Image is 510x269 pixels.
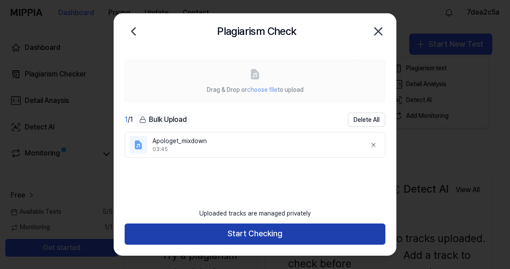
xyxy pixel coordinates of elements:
div: / 1 [125,114,133,125]
button: Delete All [348,113,385,127]
h2: Plagiarism Check [217,23,296,40]
div: Uploaded tracks are managed privately [194,204,316,224]
div: Apologet_mixdown [152,137,359,146]
span: choose file [247,86,278,93]
span: 1 [125,115,128,124]
span: Drag & Drop or to upload [207,86,304,93]
button: Start Checking [125,224,385,245]
button: Bulk Upload [137,114,190,126]
div: 03:45 [152,146,359,153]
